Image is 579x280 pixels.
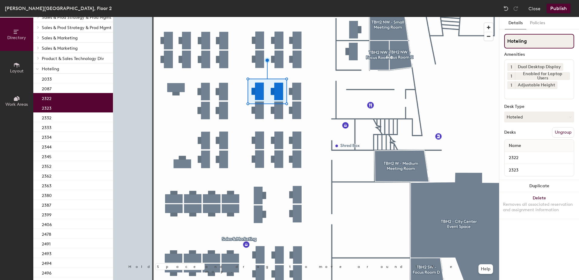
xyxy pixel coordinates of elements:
p: 2352 [42,162,51,169]
p: 2033 [42,75,52,82]
span: Layout [10,68,24,74]
p: 2322 [42,94,51,101]
button: 1 [507,81,515,89]
img: Undo [503,5,509,12]
div: [PERSON_NAME][GEOGRAPHIC_DATA], Floor 2 [5,5,112,12]
span: Work Areas [5,102,28,107]
span: Hoteling [42,66,59,72]
p: 2323 [42,104,51,111]
button: 1 [507,72,515,80]
p: 2362 [42,172,51,179]
button: Help [478,264,493,274]
button: DeleteRemoves all associated reservation and assignment information [499,192,579,219]
span: 1 [511,82,512,88]
input: Unnamed desk [506,154,573,162]
button: Hoteled [504,112,574,122]
p: 2494 [42,259,51,266]
p: 2493 [42,249,51,256]
p: 2399 [42,211,51,218]
div: Desks [504,130,516,135]
span: 1 [511,64,512,70]
p: 2332 [42,114,51,121]
p: 2491 [42,240,51,247]
button: 1 [507,63,515,71]
input: Unnamed desk [506,166,573,174]
button: Duplicate [499,180,579,192]
div: Dual Desktop Display [515,63,563,71]
span: Sales & Marketing [42,35,78,41]
p: 2380 [42,191,52,198]
img: Redo [513,5,519,12]
p: 2333 [42,123,51,130]
p: 2478 [42,230,51,237]
div: Adjustable Height [515,81,557,89]
p: 2087 [42,85,51,92]
span: 1 [511,73,512,79]
p: 2496 [42,269,51,276]
span: Sales & Prod Strategy & Prod Mgmt [42,25,111,30]
p: 2334 [42,133,51,140]
span: Sales & Marketing [42,46,78,51]
button: Details [505,17,526,29]
p: 2363 [42,182,51,188]
button: Policies [526,17,549,29]
div: Desk Type [504,104,574,109]
p: 2344 [42,143,51,150]
button: Publish [547,4,571,13]
span: Name [506,140,524,151]
div: Removes all associated reservation and assignment information [503,202,575,213]
div: Enabled for Laptop Users [515,72,570,80]
span: Directory [7,35,26,40]
span: Product & Sales Technology Div [42,56,104,61]
p: 2387 [42,201,51,208]
button: Close [528,4,541,13]
span: Sales & Prod Strategy & Prod Mgmt [42,15,111,20]
div: Amenities [504,52,574,57]
p: 2345 [42,152,51,159]
p: 2406 [42,220,52,227]
button: Ungroup [552,127,574,138]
